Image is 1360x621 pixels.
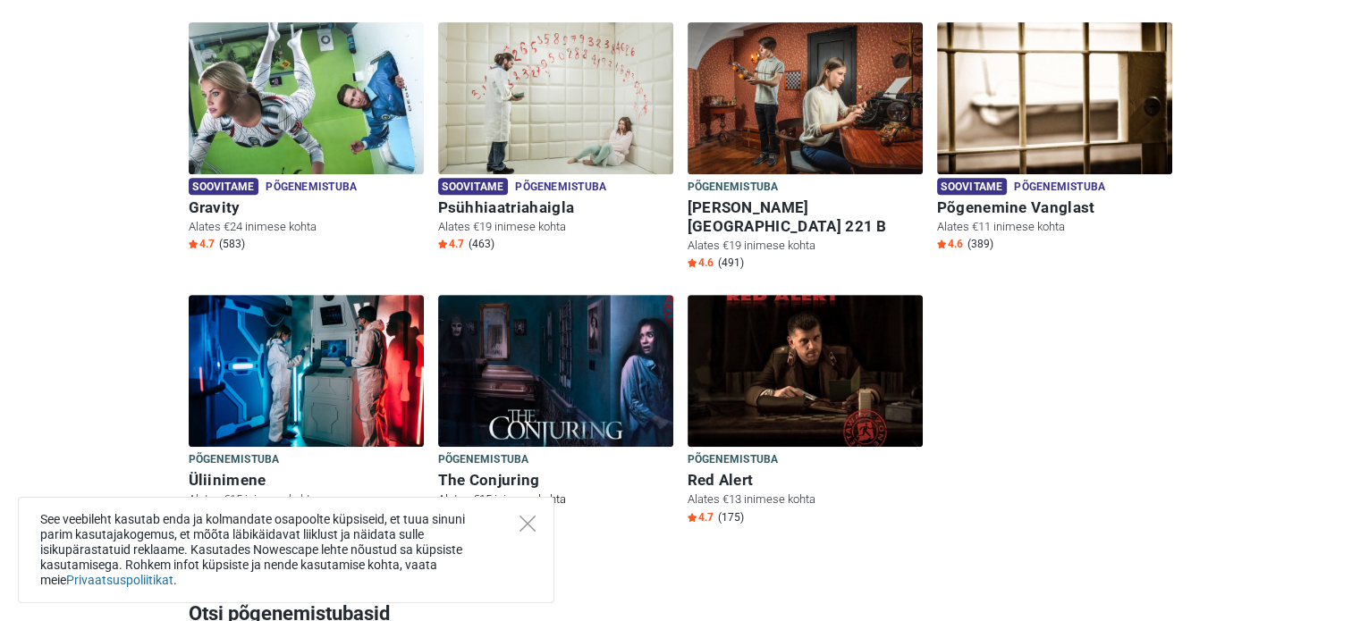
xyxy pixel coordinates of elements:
[937,219,1172,235] p: Alates €11 inimese kohta
[18,497,554,603] div: See veebileht kasutab enda ja kolmandate osapoolte küpsiseid, et tuua sinuni parim kasutajakogemu...
[718,256,744,270] span: (491)
[688,238,923,254] p: Alates €19 inimese kohta
[189,239,198,248] img: Star
[66,573,173,587] a: Privaatsuspoliitikat
[189,450,280,470] span: Põgenemistuba
[438,198,673,217] h6: Psühhiaatriahaigla
[189,295,424,447] img: Üliinimene
[688,256,714,270] span: 4.6
[438,22,673,174] img: Psühhiaatriahaigla
[937,239,946,248] img: Star
[688,178,779,197] span: Põgenemistuba
[189,471,424,490] h6: Üliinimene
[688,295,923,528] a: Red Alert Põgenemistuba Red Alert Alates €13 inimese kohta Star4.7 (175)
[438,178,509,195] span: Soovitame
[189,491,424,508] p: Alates €15 inimese kohta
[937,22,1172,256] a: Põgenemine Vanglast Soovitame Põgenemistuba Põgenemine Vanglast Alates €11 inimese kohta Star4.6 ...
[219,237,245,251] span: (583)
[438,450,529,470] span: Põgenemistuba
[1014,178,1105,197] span: Põgenemistuba
[688,513,697,522] img: Star
[937,22,1172,174] img: Põgenemine Vanglast
[189,295,424,528] a: Üliinimene Põgenemistuba Üliinimene Alates €15 inimese kohta Star4.3 (148)
[688,198,923,236] h6: [PERSON_NAME][GEOGRAPHIC_DATA] 221 B
[438,471,673,490] h6: The Conjuring
[688,22,923,274] a: Baker Street 221 B Põgenemistuba [PERSON_NAME][GEOGRAPHIC_DATA] 221 B Alates €19 inimese kohta St...
[967,237,993,251] span: (389)
[189,219,424,235] p: Alates €24 inimese kohta
[688,295,923,447] img: Red Alert
[189,22,424,256] a: Gravity Soovitame Põgenemistuba Gravity Alates €24 inimese kohta Star4.7 (583)
[515,178,606,197] span: Põgenemistuba
[688,491,923,508] p: Alates €13 inimese kohta
[688,471,923,490] h6: Red Alert
[438,219,673,235] p: Alates €19 inimese kohta
[688,510,714,524] span: 4.7
[438,22,673,256] a: Psühhiaatriahaigla Soovitame Põgenemistuba Psühhiaatriahaigla Alates €19 inimese kohta Star4.7 (463)
[469,237,494,251] span: (463)
[937,178,1008,195] span: Soovitame
[937,237,963,251] span: 4.6
[438,295,673,528] a: The Conjuring Põgenemistuba The Conjuring Alates €15 inimese kohta Star4.9 (234)
[438,237,464,251] span: 4.7
[688,22,923,174] img: Baker Street 221 B
[438,239,447,248] img: Star
[438,491,673,508] p: Alates €15 inimese kohta
[520,516,536,532] button: Close
[189,178,259,195] span: Soovitame
[688,258,697,267] img: Star
[937,198,1172,217] h6: Põgenemine Vanglast
[688,450,779,470] span: Põgenemistuba
[266,178,357,197] span: Põgenemistuba
[189,237,215,251] span: 4.7
[189,198,424,217] h6: Gravity
[718,510,744,524] span: (175)
[189,22,424,174] img: Gravity
[438,295,673,447] img: The Conjuring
